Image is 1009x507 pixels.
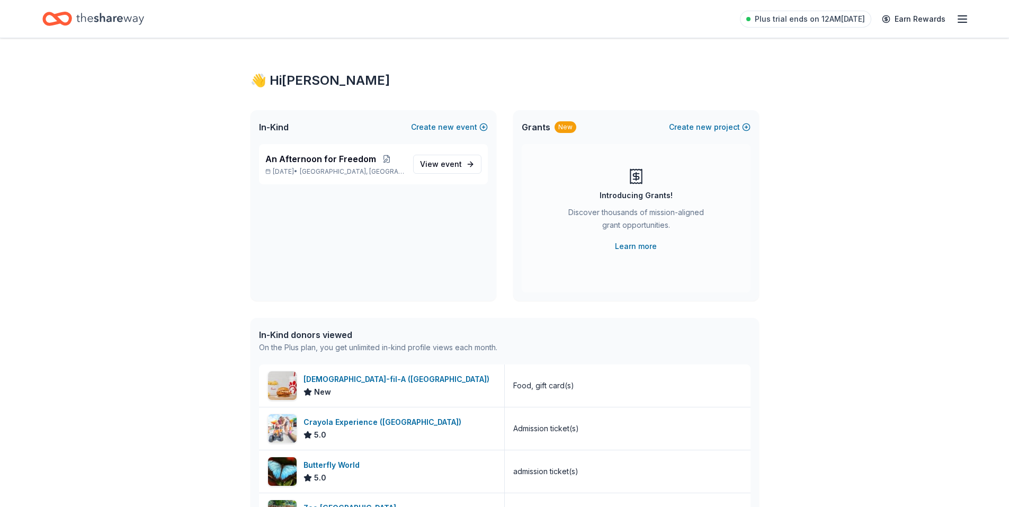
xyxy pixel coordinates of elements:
div: On the Plus plan, you get unlimited in-kind profile views each month. [259,341,497,354]
a: Plus trial ends on 12AM[DATE] [740,11,871,28]
span: In-Kind [259,121,289,134]
div: New [555,121,576,133]
span: View [420,158,462,171]
div: Discover thousands of mission-aligned grant opportunities. [564,206,708,236]
span: event [441,159,462,168]
div: Crayola Experience ([GEOGRAPHIC_DATA]) [303,416,466,429]
p: [DATE] • [265,167,405,176]
img: Image for Chick-fil-A (Boca Raton) [268,371,297,400]
div: Admission ticket(s) [513,422,579,435]
div: 👋 Hi [PERSON_NAME] [251,72,759,89]
button: Createnewevent [411,121,488,134]
div: Food, gift card(s) [513,379,574,392]
a: Learn more [615,240,657,253]
div: admission ticket(s) [513,465,578,478]
span: 5.0 [314,472,326,484]
span: new [696,121,712,134]
div: Introducing Grants! [600,189,673,202]
span: new [438,121,454,134]
span: New [314,386,331,398]
span: 5.0 [314,429,326,441]
div: Butterfly World [303,459,364,472]
span: [GEOGRAPHIC_DATA], [GEOGRAPHIC_DATA] [300,167,404,176]
div: [DEMOGRAPHIC_DATA]-fil-A ([GEOGRAPHIC_DATA]) [303,373,494,386]
img: Image for Butterfly World [268,457,297,486]
a: Earn Rewards [876,10,952,29]
span: Grants [522,121,550,134]
img: Image for Crayola Experience (Orlando) [268,414,297,443]
div: In-Kind donors viewed [259,328,497,341]
a: View event [413,155,481,174]
a: Home [42,6,144,31]
span: Plus trial ends on 12AM[DATE] [755,13,865,25]
button: Createnewproject [669,121,751,134]
span: An Afternoon for Freedom [265,153,376,165]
